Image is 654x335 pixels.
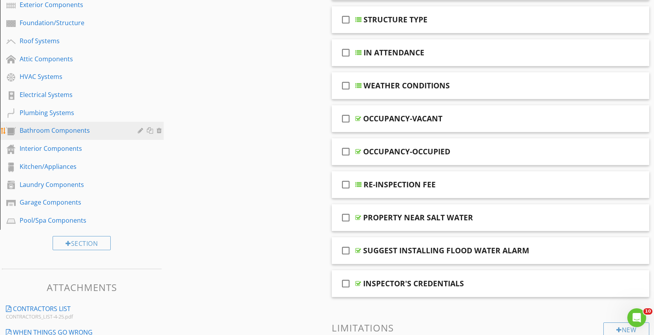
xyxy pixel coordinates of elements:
[363,147,450,156] div: OCCUPANCY-OCCUPIED
[20,180,126,189] div: Laundry Components
[2,300,164,324] a: CONTRACTORS LIST CONTRACTORS_LIST-4-25.pdf
[53,236,111,250] div: Section
[20,162,126,171] div: Kitchen/Appliances
[13,304,71,313] div: CONTRACTORS LIST
[20,18,126,27] div: Foundation/Structure
[340,10,352,29] i: check_box_outline_blank
[340,142,352,161] i: check_box_outline_blank
[332,322,649,333] h3: Limitations
[20,72,126,81] div: HVAC Systems
[340,241,352,260] i: check_box_outline_blank
[340,175,352,194] i: check_box_outline_blank
[363,213,473,222] div: PROPERTY NEAR SALT WATER
[340,274,352,293] i: check_box_outline_blank
[364,48,424,57] div: IN ATTENDANCE
[20,198,126,207] div: Garage Components
[340,109,352,128] i: check_box_outline_blank
[6,313,130,320] div: CONTRACTORS_LIST-4-25.pdf
[364,81,450,90] div: WEATHER CONDITIONS
[340,76,352,95] i: check_box_outline_blank
[364,15,427,24] div: STRUCTURE TYPE
[20,90,126,99] div: Electrical Systems
[340,208,352,227] i: check_box_outline_blank
[643,308,652,315] span: 10
[627,308,646,327] iframe: Intercom live chat
[363,246,529,255] div: SUGGEST INSTALLING FLOOD WATER ALARM
[20,144,126,153] div: Interior Components
[20,108,126,117] div: Plumbing Systems
[364,180,436,189] div: RE-INSPECTION FEE
[20,54,126,64] div: Attic Components
[20,216,126,225] div: Pool/Spa Components
[340,43,352,62] i: check_box_outline_blank
[20,126,126,135] div: Bathroom Components
[20,36,126,46] div: Roof Systems
[363,114,442,123] div: OCCUPANCY-VACANT
[363,279,464,288] div: INSPECTOR'S CREDENTIALS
